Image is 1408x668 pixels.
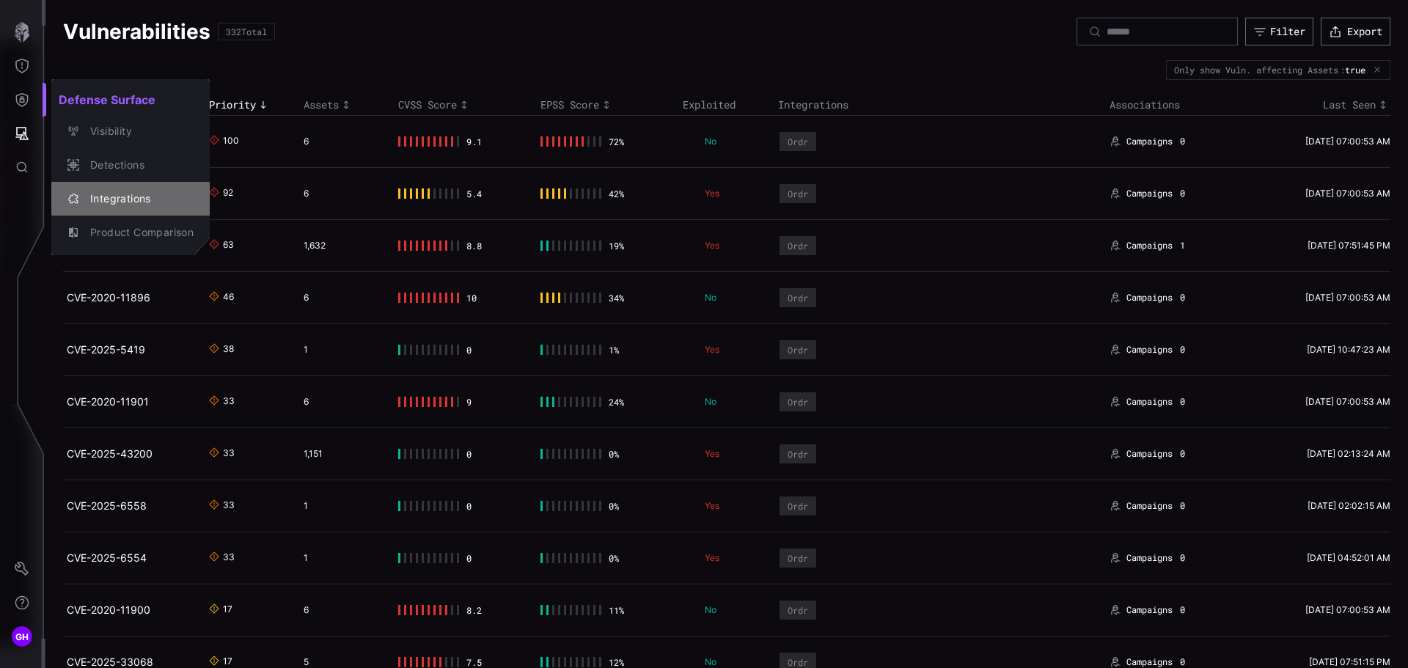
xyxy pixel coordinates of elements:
button: Detections [51,148,210,182]
button: Integrations [51,182,210,216]
button: Visibility [51,114,210,148]
div: Integrations [83,190,194,208]
div: Visibility [83,122,194,141]
button: Product Comparison [51,216,210,249]
div: Product Comparison [83,224,194,242]
div: Detections [83,156,194,175]
h2: Defense Surface [51,85,210,114]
